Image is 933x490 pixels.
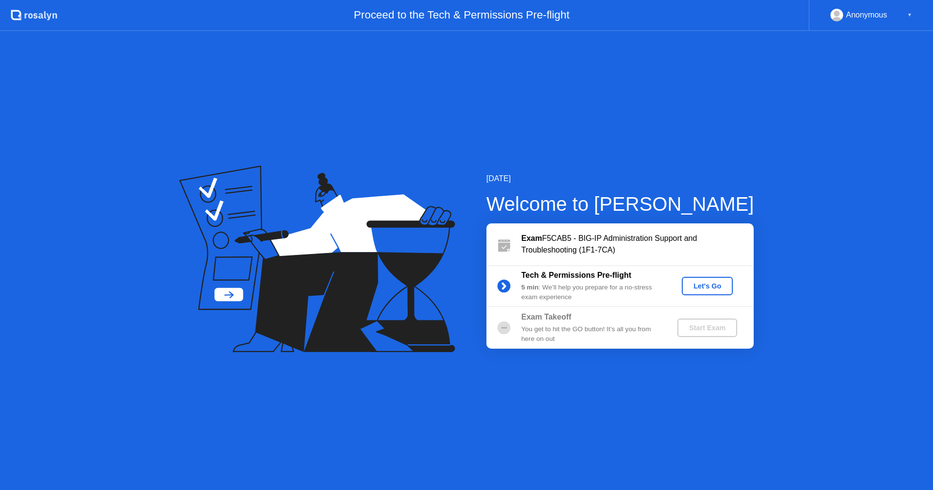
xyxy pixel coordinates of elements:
div: Anonymous [846,9,887,21]
b: Tech & Permissions Pre-flight [521,271,631,279]
button: Let's Go [682,277,733,295]
div: : We’ll help you prepare for a no-stress exam experience [521,283,661,303]
button: Start Exam [677,319,737,337]
div: ▼ [907,9,912,21]
b: Exam [521,234,542,242]
b: Exam Takeoff [521,313,571,321]
div: Let's Go [686,282,729,290]
div: You get to hit the GO button! It’s all you from here on out [521,324,661,344]
div: [DATE] [486,173,754,185]
div: Start Exam [681,324,733,332]
b: 5 min [521,284,539,291]
div: Welcome to [PERSON_NAME] [486,189,754,219]
div: F5CAB5 - BIG-IP Administration Support and Troubleshooting (1F1-7CA) [521,233,754,256]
